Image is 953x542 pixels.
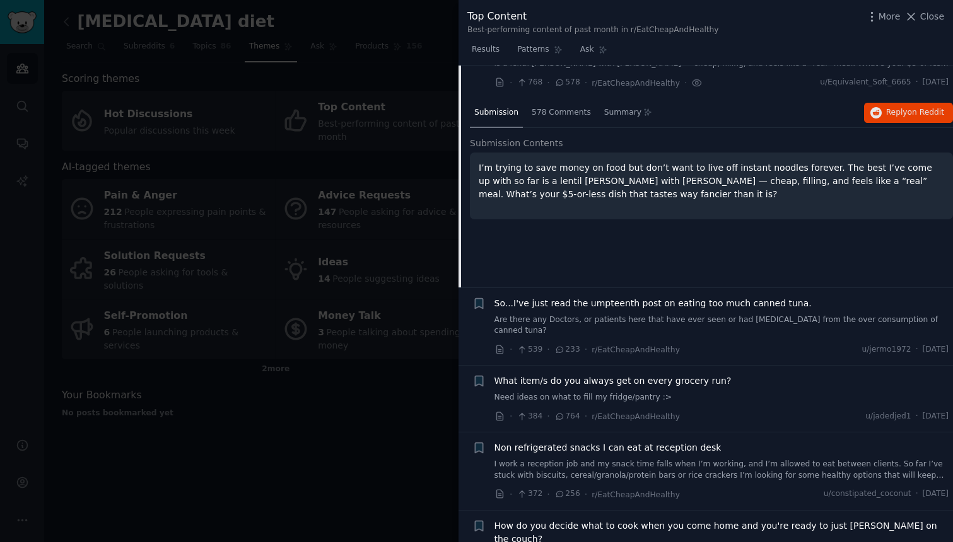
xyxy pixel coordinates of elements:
span: 384 [517,411,542,422]
a: Need ideas on what to fill my fridge/pantry :> [494,392,949,403]
div: Top Content [467,9,719,25]
span: Close [920,10,944,23]
span: Submission Contents [470,137,563,150]
span: Summary [604,107,641,118]
span: [DATE] [923,77,949,88]
span: · [916,411,918,422]
span: · [585,488,587,501]
span: Ask [580,44,594,55]
button: Replyon Reddit [864,103,953,123]
span: 578 [554,77,580,88]
span: · [547,343,549,356]
span: u/Equivalent_Soft_6665 [820,77,911,88]
div: Best-performing content of past month in r/EatCheapAndHealthy [467,25,719,36]
span: 764 [554,411,580,422]
span: u/constipated_coconut [824,488,911,500]
span: · [547,410,549,423]
span: Reply [886,107,944,118]
a: Ask [576,40,612,66]
span: 578 Comments [532,107,591,118]
span: · [585,343,587,356]
span: · [916,488,918,500]
a: I work a reception job and my snack time falls when I’m working, and I’m allowed to eat between c... [494,459,949,481]
span: 233 [554,344,580,355]
a: Are there any Doctors, or patients here that have ever seen or had [MEDICAL_DATA] from the over c... [494,314,949,337]
span: on Reddit [908,108,944,117]
span: · [684,76,687,89]
button: Close [904,10,944,23]
span: r/EatCheapAndHealthy [592,490,680,499]
a: So...I've just read the umpteenth post on eating too much canned tuna. [494,297,812,310]
span: · [510,76,512,89]
span: 539 [517,344,542,355]
span: 768 [517,77,542,88]
span: Results [472,44,500,55]
span: · [547,488,549,501]
span: Patterns [517,44,549,55]
span: u/jadedjed1 [865,411,911,422]
span: [DATE] [923,411,949,422]
span: [DATE] [923,344,949,355]
span: · [510,410,512,423]
span: [DATE] [923,488,949,500]
span: 372 [517,488,542,500]
a: Non refrigerated snacks I can eat at reception desk [494,441,722,454]
span: · [916,77,918,88]
span: · [510,343,512,356]
span: 256 [554,488,580,500]
span: r/EatCheapAndHealthy [592,345,680,354]
span: r/EatCheapAndHealthy [592,79,680,88]
span: · [585,410,587,423]
span: · [547,76,549,89]
a: Patterns [513,40,566,66]
span: More [879,10,901,23]
span: u/jermo1972 [862,344,911,355]
button: More [865,10,901,23]
a: Results [467,40,504,66]
span: r/EatCheapAndHealthy [592,412,680,421]
span: · [585,76,587,89]
span: · [510,488,512,501]
span: · [916,344,918,355]
a: What item/s do you always get on every grocery run? [494,374,732,388]
span: Submission [474,107,518,118]
p: I’m trying to save money on food but don’t want to live off instant noodles forever. The best I’v... [479,161,944,201]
